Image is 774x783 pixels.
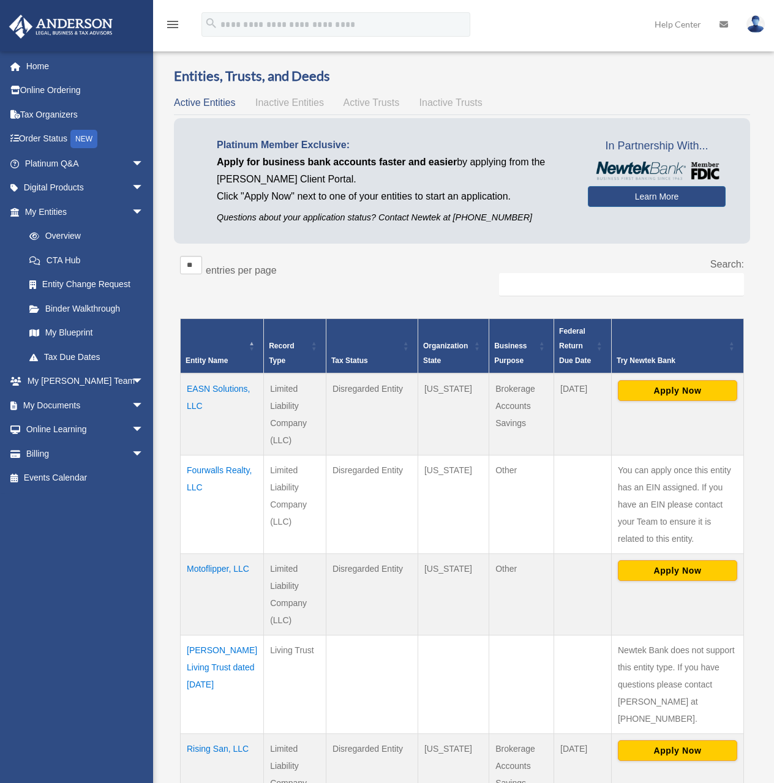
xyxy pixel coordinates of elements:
[17,224,150,249] a: Overview
[206,265,277,275] label: entries per page
[611,635,743,733] td: Newtek Bank does not support this entity type. If you have questions please contact [PERSON_NAME]...
[618,380,737,401] button: Apply Now
[423,342,468,365] span: Organization State
[181,635,264,733] td: [PERSON_NAME] Living Trust dated [DATE]
[9,418,162,442] a: Online Learningarrow_drop_down
[618,740,737,761] button: Apply Now
[17,345,156,369] a: Tax Due Dates
[418,455,489,553] td: [US_STATE]
[9,369,162,394] a: My [PERSON_NAME] Teamarrow_drop_down
[70,130,97,148] div: NEW
[489,553,554,635] td: Other
[489,318,554,373] th: Business Purpose: Activate to sort
[9,54,162,78] a: Home
[6,15,116,39] img: Anderson Advisors Platinum Portal
[217,137,569,154] p: Platinum Member Exclusive:
[9,78,162,103] a: Online Ordering
[17,272,156,297] a: Entity Change Request
[132,393,156,418] span: arrow_drop_down
[132,441,156,466] span: arrow_drop_down
[9,466,162,490] a: Events Calendar
[326,318,418,373] th: Tax Status: Activate to sort
[174,67,750,86] h3: Entities, Trusts, and Deeds
[617,353,725,368] div: Try Newtek Bank
[255,97,324,108] span: Inactive Entities
[489,373,554,455] td: Brokerage Accounts Savings
[9,151,162,176] a: Platinum Q&Aarrow_drop_down
[165,21,180,32] a: menu
[489,455,554,553] td: Other
[494,342,527,365] span: Business Purpose
[418,373,489,455] td: [US_STATE]
[217,157,457,167] span: Apply for business bank accounts faster and easier
[554,318,612,373] th: Federal Return Due Date: Activate to sort
[594,162,720,180] img: NewtekBankLogoSM.png
[611,318,743,373] th: Try Newtek Bank : Activate to sort
[9,393,162,418] a: My Documentsarrow_drop_down
[132,151,156,176] span: arrow_drop_down
[746,15,765,33] img: User Pic
[264,318,326,373] th: Record Type: Activate to sort
[710,259,744,269] label: Search:
[419,97,483,108] span: Inactive Trusts
[174,97,235,108] span: Active Entities
[9,200,156,224] a: My Entitiesarrow_drop_down
[181,553,264,635] td: Motoflipper, LLC
[9,102,162,127] a: Tax Organizers
[9,127,162,152] a: Order StatusNEW
[618,560,737,581] button: Apply Now
[217,154,569,188] p: by applying from the [PERSON_NAME] Client Portal.
[326,373,418,455] td: Disregarded Entity
[186,356,228,365] span: Entity Name
[17,296,156,321] a: Binder Walkthrough
[326,455,418,553] td: Disregarded Entity
[588,137,726,156] span: In Partnership With...
[132,176,156,201] span: arrow_drop_down
[588,186,726,207] a: Learn More
[418,553,489,635] td: [US_STATE]
[611,455,743,553] td: You can apply once this entity has an EIN assigned. If you have an EIN please contact your Team t...
[132,369,156,394] span: arrow_drop_down
[264,635,326,733] td: Living Trust
[181,455,264,553] td: Fourwalls Realty, LLC
[559,327,591,365] span: Federal Return Due Date
[418,318,489,373] th: Organization State: Activate to sort
[269,342,294,365] span: Record Type
[9,176,162,200] a: Digital Productsarrow_drop_down
[264,455,326,553] td: Limited Liability Company (LLC)
[17,248,156,272] a: CTA Hub
[132,200,156,225] span: arrow_drop_down
[264,553,326,635] td: Limited Liability Company (LLC)
[9,441,162,466] a: Billingarrow_drop_down
[217,210,569,225] p: Questions about your application status? Contact Newtek at [PHONE_NUMBER]
[554,373,612,455] td: [DATE]
[181,318,264,373] th: Entity Name: Activate to invert sorting
[344,97,400,108] span: Active Trusts
[217,188,569,205] p: Click "Apply Now" next to one of your entities to start an application.
[326,553,418,635] td: Disregarded Entity
[181,373,264,455] td: EASN Solutions, LLC
[132,418,156,443] span: arrow_drop_down
[165,17,180,32] i: menu
[205,17,218,30] i: search
[17,321,156,345] a: My Blueprint
[264,373,326,455] td: Limited Liability Company (LLC)
[331,356,368,365] span: Tax Status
